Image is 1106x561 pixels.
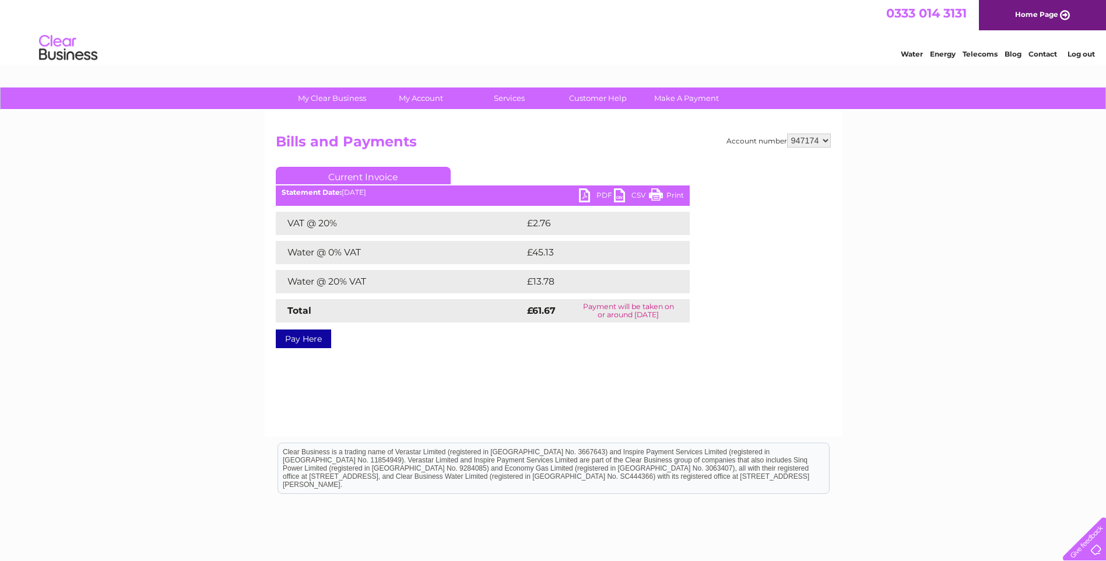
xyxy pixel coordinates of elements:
[1028,50,1057,58] a: Contact
[284,87,380,109] a: My Clear Business
[963,50,998,58] a: Telecoms
[373,87,469,109] a: My Account
[276,241,524,264] td: Water @ 0% VAT
[930,50,956,58] a: Energy
[38,30,98,66] img: logo.png
[726,134,831,148] div: Account number
[524,270,665,293] td: £13.78
[527,305,556,316] strong: £61.67
[1005,50,1021,58] a: Blog
[287,305,311,316] strong: Total
[276,188,690,197] div: [DATE]
[276,329,331,348] a: Pay Here
[276,167,451,184] a: Current Invoice
[886,6,967,20] a: 0333 014 3131
[901,50,923,58] a: Water
[638,87,735,109] a: Make A Payment
[649,188,684,205] a: Print
[1068,50,1095,58] a: Log out
[579,188,614,205] a: PDF
[282,188,342,197] b: Statement Date:
[524,241,665,264] td: £45.13
[276,270,524,293] td: Water @ 20% VAT
[276,212,524,235] td: VAT @ 20%
[550,87,646,109] a: Customer Help
[278,6,829,57] div: Clear Business is a trading name of Verastar Limited (registered in [GEOGRAPHIC_DATA] No. 3667643...
[524,212,662,235] td: £2.76
[461,87,557,109] a: Services
[276,134,831,156] h2: Bills and Payments
[614,188,649,205] a: CSV
[567,299,690,322] td: Payment will be taken on or around [DATE]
